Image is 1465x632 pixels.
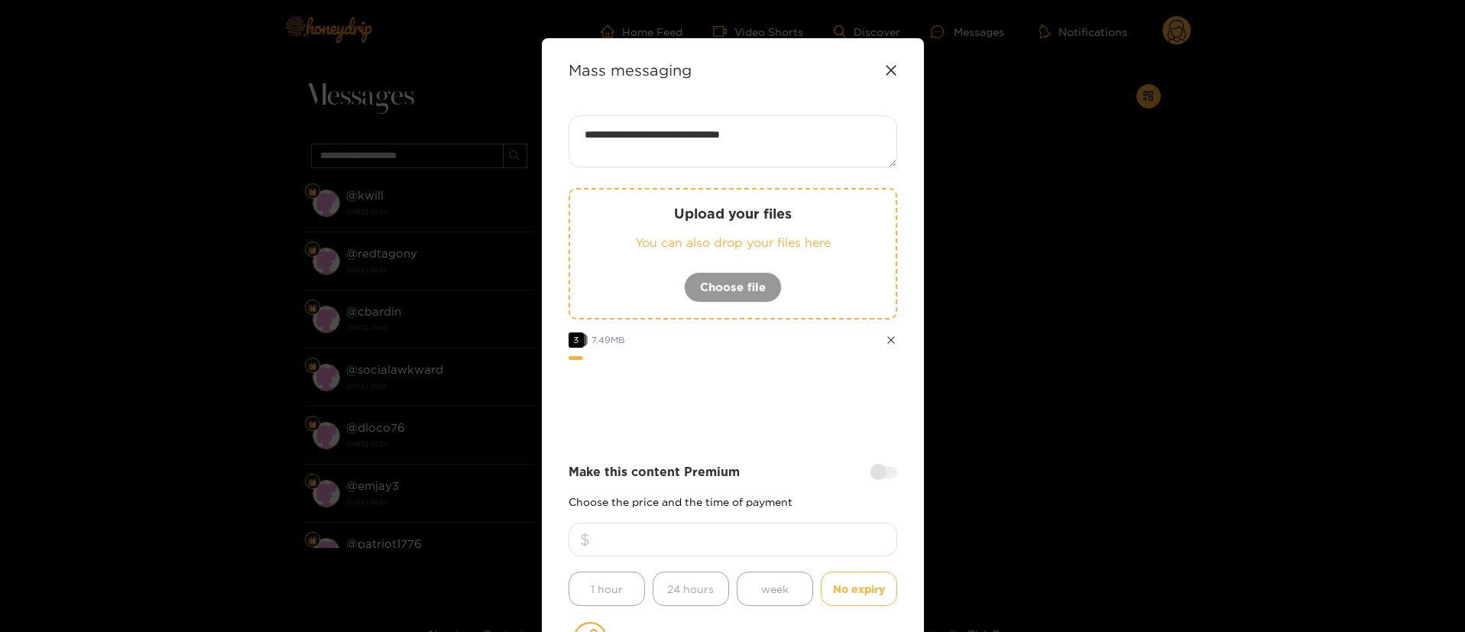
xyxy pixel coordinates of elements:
span: No expiry [833,580,885,598]
button: 1 hour [569,572,645,606]
button: week [737,572,813,606]
span: 1 hour [591,580,623,598]
span: week [761,580,789,598]
strong: Mass messaging [569,61,692,79]
button: Choose file [684,272,782,303]
p: You can also drop your files here [601,234,865,251]
button: No expiry [821,572,897,606]
button: 24 hours [653,572,729,606]
strong: Make this content Premium [569,463,740,481]
span: 24 hours [667,580,714,598]
span: 3 [569,332,584,348]
p: Upload your files [601,205,865,222]
p: Choose the price and the time of payment [569,496,897,507]
span: 7.49 MB [592,335,625,345]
